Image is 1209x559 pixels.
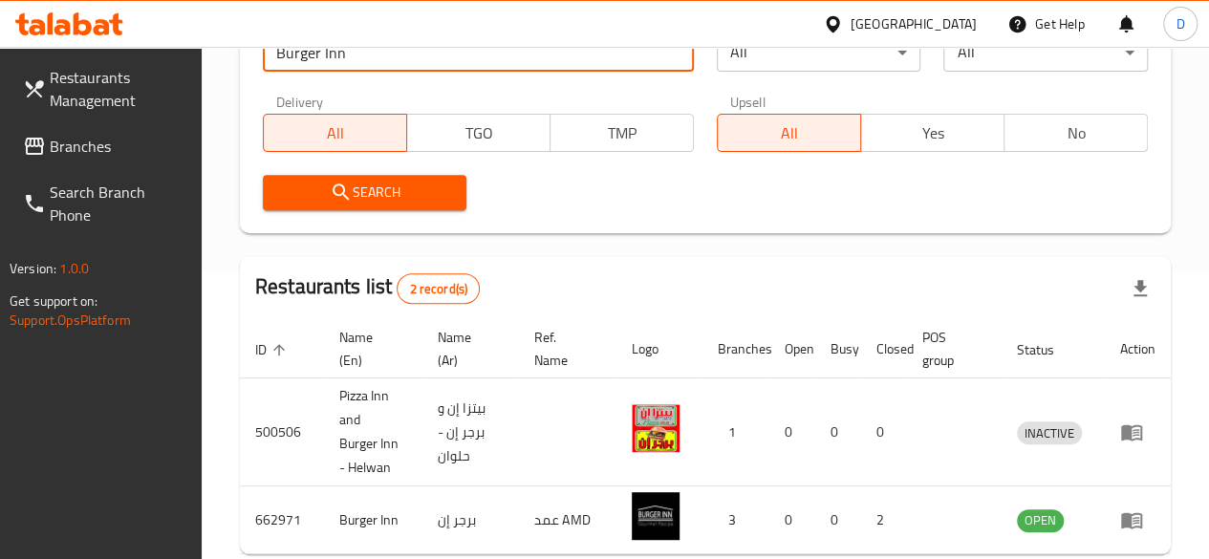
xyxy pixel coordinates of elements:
[769,378,815,486] td: 0
[1017,338,1079,361] span: Status
[10,308,131,333] a: Support.OpsPlatform
[869,119,997,147] span: Yes
[437,326,496,372] span: Name (Ar)
[550,114,694,152] button: TMP
[769,320,815,378] th: Open
[421,486,519,554] td: برجر إن
[815,378,861,486] td: 0
[240,378,324,486] td: 500506
[271,119,399,147] span: All
[534,326,593,372] span: Ref. Name
[519,486,615,554] td: عمد AMD
[717,114,861,152] button: All
[725,119,853,147] span: All
[398,280,479,298] span: 2 record(s)
[861,320,907,378] th: Closed
[702,378,769,486] td: 1
[415,119,543,147] span: TGO
[769,486,815,554] td: 0
[558,119,686,147] span: TMP
[730,95,766,108] label: Upsell
[10,289,97,313] span: Get support on:
[616,320,702,378] th: Logo
[406,114,551,152] button: TGO
[8,169,202,238] a: Search Branch Phone
[1004,114,1148,152] button: No
[860,114,1004,152] button: Yes
[240,320,1171,554] table: enhanced table
[339,326,399,372] span: Name (En)
[240,486,324,554] td: 662971
[1117,266,1163,312] div: Export file
[10,256,56,281] span: Version:
[59,256,89,281] span: 1.0.0
[861,486,907,554] td: 2
[1105,320,1171,378] th: Action
[1017,422,1082,444] span: INACTIVE
[815,486,861,554] td: 0
[1120,420,1155,443] div: Menu
[1017,509,1064,531] span: OPEN
[8,123,202,169] a: Branches
[632,492,680,540] img: Burger Inn
[255,338,291,361] span: ID
[421,378,519,486] td: بيتزا إن و برجر إن - حلوان
[50,66,186,112] span: Restaurants Management
[815,320,861,378] th: Busy
[278,181,452,204] span: Search
[1012,119,1140,147] span: No
[8,54,202,123] a: Restaurants Management
[922,326,979,372] span: POS group
[263,33,694,72] input: Search for restaurant name or ID..
[943,33,1148,72] div: All
[1017,509,1064,532] div: OPEN
[276,95,324,108] label: Delivery
[717,33,921,72] div: All
[632,404,680,452] img: Pizza Inn and Burger Inn - Helwan
[255,272,480,304] h2: Restaurants list
[851,13,977,34] div: [GEOGRAPHIC_DATA]
[702,486,769,554] td: 3
[324,378,422,486] td: Pizza Inn and Burger Inn - Helwan
[861,378,907,486] td: 0
[263,175,467,210] button: Search
[1017,421,1082,444] div: INACTIVE
[1176,13,1184,34] span: D
[263,114,407,152] button: All
[50,181,186,226] span: Search Branch Phone
[324,486,422,554] td: Burger Inn
[1120,508,1155,531] div: Menu
[50,135,186,158] span: Branches
[702,320,769,378] th: Branches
